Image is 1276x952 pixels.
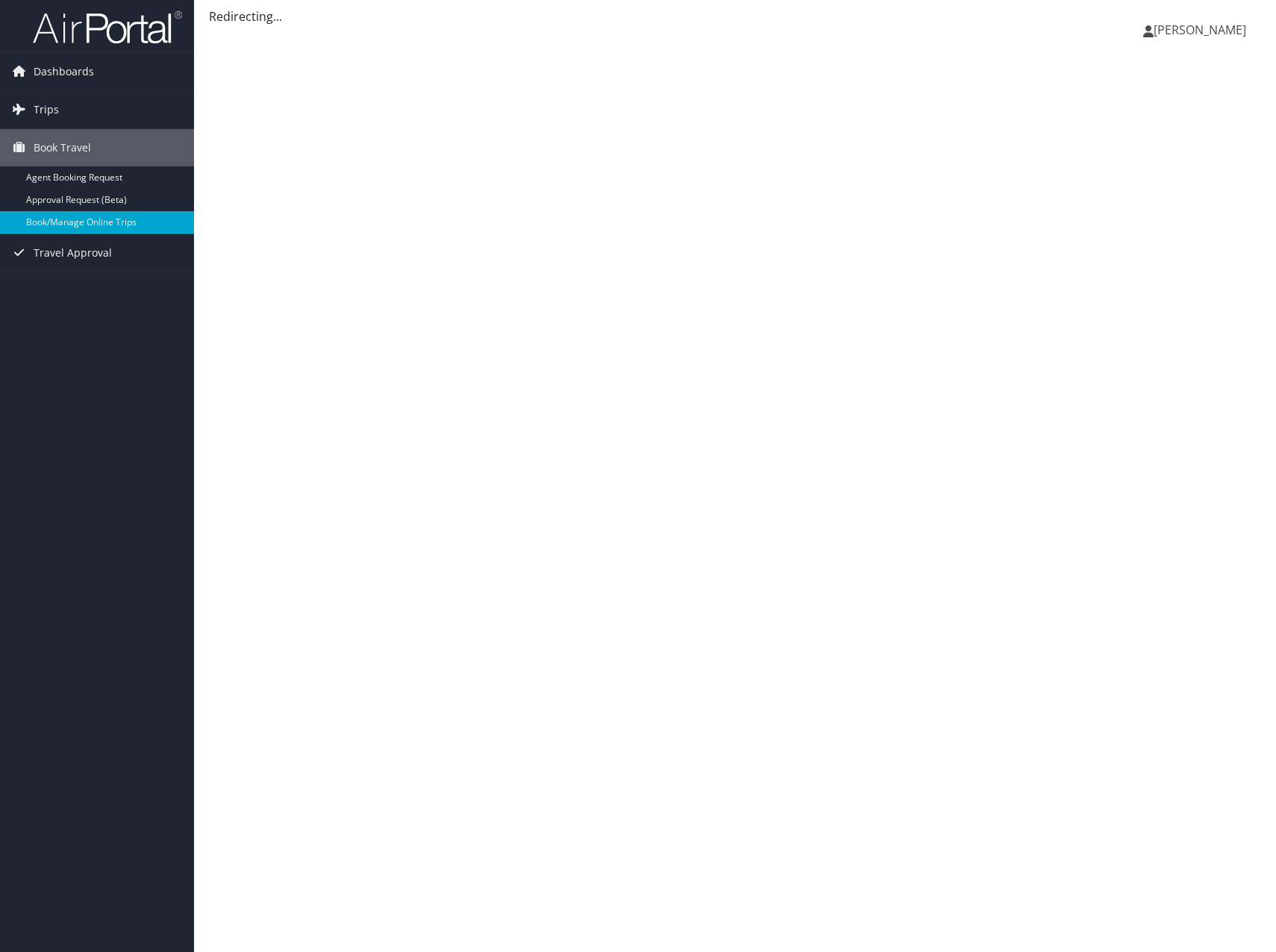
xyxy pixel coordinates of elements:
div: Redirecting... [209,7,1261,25]
a: [PERSON_NAME] [1143,7,1261,52]
span: Book Travel [34,129,91,166]
span: Dashboards [34,53,94,90]
span: [PERSON_NAME] [1154,22,1246,38]
img: airportal-logo.png [33,10,182,45]
span: Travel Approval [34,234,112,272]
span: Trips [34,91,59,128]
